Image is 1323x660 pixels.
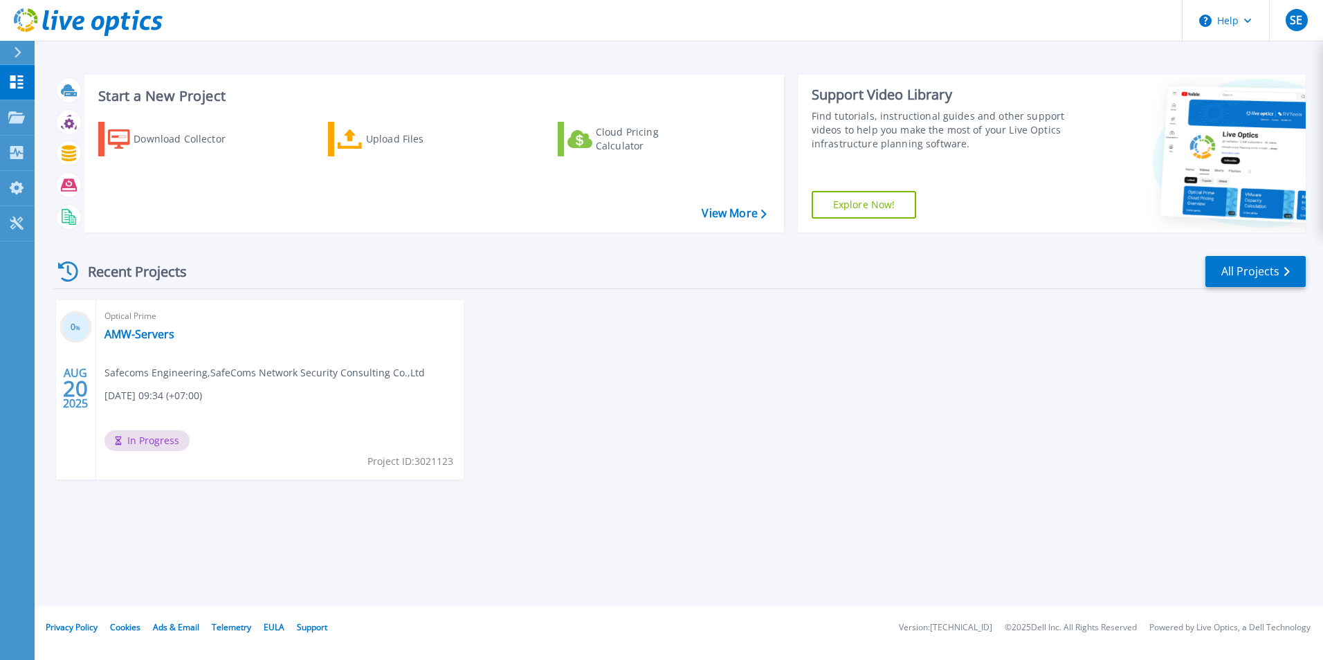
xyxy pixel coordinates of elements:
a: Explore Now! [812,191,917,219]
span: [DATE] 09:34 (+07:00) [104,388,202,403]
a: Ads & Email [153,621,199,633]
span: In Progress [104,430,190,451]
a: EULA [264,621,284,633]
a: Support [297,621,327,633]
a: Upload Files [328,122,482,156]
a: All Projects [1205,256,1306,287]
div: Recent Projects [53,255,206,288]
h3: Start a New Project [98,89,766,104]
a: Telemetry [212,621,251,633]
div: AUG 2025 [62,363,89,414]
span: Safecoms Engineering , SafeComs Network Security Consulting Co.,Ltd [104,365,425,381]
span: Optical Prime [104,309,455,324]
li: © 2025 Dell Inc. All Rights Reserved [1005,623,1137,632]
h3: 0 [60,320,92,336]
li: Version: [TECHNICAL_ID] [899,623,992,632]
a: Privacy Policy [46,621,98,633]
div: Cloud Pricing Calculator [596,125,706,153]
span: Project ID: 3021123 [367,454,453,469]
li: Powered by Live Optics, a Dell Technology [1149,623,1311,632]
a: Cloud Pricing Calculator [558,122,712,156]
a: AMW-Servers [104,327,174,341]
div: Support Video Library [812,86,1070,104]
a: Cookies [110,621,140,633]
span: 20 [63,383,88,394]
span: % [75,324,80,331]
a: Download Collector [98,122,253,156]
a: View More [702,207,766,220]
span: SE [1290,15,1302,26]
div: Download Collector [134,125,244,153]
div: Find tutorials, instructional guides and other support videos to help you make the most of your L... [812,109,1070,151]
div: Upload Files [366,125,477,153]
